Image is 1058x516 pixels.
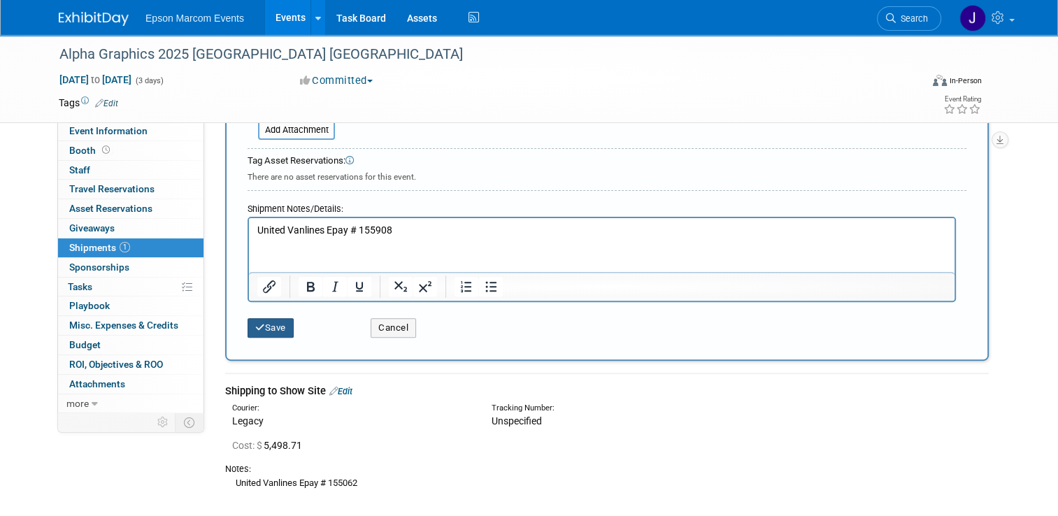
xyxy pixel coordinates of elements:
span: Travel Reservations [69,183,155,194]
span: Sponsorships [69,261,129,273]
button: Cancel [371,318,416,338]
div: In-Person [949,76,982,86]
img: Format-Inperson.png [933,75,947,86]
span: Giveaways [69,222,115,234]
div: United Vanlines Epay # 155062 [225,475,989,490]
a: Travel Reservations [58,180,203,199]
a: Giveaways [58,219,203,238]
td: Tags [59,96,118,110]
span: Misc. Expenses & Credits [69,320,178,331]
span: Booth [69,145,113,156]
img: Jenny Gowers [959,5,986,31]
div: Legacy [232,414,471,428]
a: Tasks [58,278,203,296]
a: Budget [58,336,203,354]
span: Booth not reserved yet [99,145,113,155]
div: Notes: [225,463,989,475]
span: Attachments [69,378,125,389]
div: Courier: [232,403,471,414]
button: Subscript [389,277,413,296]
span: Staff [69,164,90,175]
span: Cost: $ [232,440,264,451]
button: Underline [348,277,371,296]
span: Budget [69,339,101,350]
a: Staff [58,161,203,180]
a: Edit [95,99,118,108]
span: Epson Marcom Events [145,13,244,24]
a: Misc. Expenses & Credits [58,316,203,335]
a: Shipments1 [58,238,203,257]
span: 5,498.71 [232,440,308,451]
a: more [58,394,203,413]
a: Booth [58,141,203,160]
a: Edit [329,386,352,396]
a: Event Information [58,122,203,141]
div: There are no asset reservations for this event. [248,168,966,183]
td: Personalize Event Tab Strip [151,413,176,431]
span: [DATE] [DATE] [59,73,132,86]
button: Superscript [413,277,437,296]
span: Shipments [69,242,130,253]
span: Unspecified [492,415,542,427]
span: ROI, Objectives & ROO [69,359,163,370]
span: 1 [120,242,130,252]
button: Save [248,318,294,338]
button: Bullet list [479,277,503,296]
a: Playbook [58,296,203,315]
button: Committed [295,73,378,88]
div: Tag Asset Reservations: [248,155,966,168]
a: Search [877,6,941,31]
span: Playbook [69,300,110,311]
div: Tracking Number: [492,403,794,414]
span: Tasks [68,281,92,292]
span: more [66,398,89,409]
span: Search [896,13,928,24]
div: Shipment Notes/Details: [248,196,956,217]
span: Asset Reservations [69,203,152,214]
iframe: Rich Text Area [249,218,955,272]
button: Insert/edit link [257,277,281,296]
span: Event Information [69,125,148,136]
div: Alpha Graphics 2025 [GEOGRAPHIC_DATA] [GEOGRAPHIC_DATA] [55,42,903,67]
a: Asset Reservations [58,199,203,218]
td: Toggle Event Tabs [176,413,204,431]
a: Sponsorships [58,258,203,277]
div: Event Rating [943,96,981,103]
img: ExhibitDay [59,12,129,26]
button: Numbered list [455,277,478,296]
span: (3 days) [134,76,164,85]
a: Attachments [58,375,203,394]
div: Event Format [845,73,982,94]
button: Italic [323,277,347,296]
a: ROI, Objectives & ROO [58,355,203,374]
button: Bold [299,277,322,296]
div: Shipping to Show Site [225,384,989,399]
span: to [89,74,102,85]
